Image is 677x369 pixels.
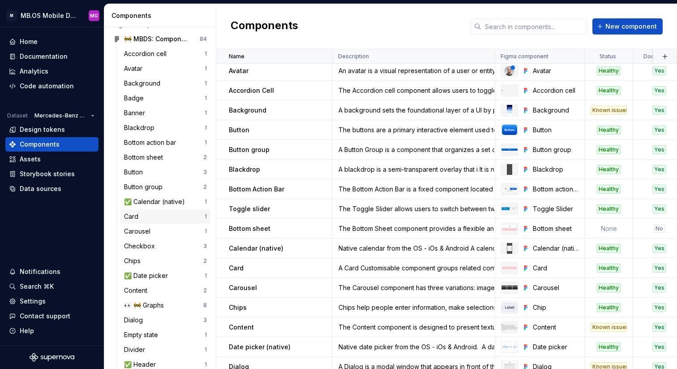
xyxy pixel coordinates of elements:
p: Background [229,106,266,115]
div: Button group [124,182,166,191]
div: 2 [203,154,207,161]
div: Healthy [597,264,621,273]
img: Accordion cell [501,90,518,91]
div: Avatar [533,66,579,75]
a: 👀 🚧 Graphs8 [120,298,210,313]
a: ✅ Date picker1 [120,269,210,283]
a: Avatar1 [120,61,210,76]
div: ✅ Calendar (native) [124,197,189,206]
input: Search in components... [481,18,587,35]
div: Card [124,212,142,221]
a: Carousel1 [120,224,210,239]
div: 1 [205,198,207,205]
div: Content [533,323,579,332]
a: Divider1 [120,343,210,357]
div: 1 [205,213,207,220]
div: Healthy [597,244,621,253]
img: Blackdrop [507,164,512,175]
a: Data sources [5,182,99,196]
div: Healthy [597,303,621,312]
svg: Supernova Logo [30,353,74,362]
img: Toggle Slider [501,207,518,210]
div: 8 [203,302,207,309]
div: Yes [652,244,666,253]
p: Accordion Cell [229,86,274,95]
div: Toggle Slider [533,204,579,213]
div: Chips [124,256,144,265]
div: Home [20,37,38,46]
a: ✅ Calendar (native)1 [120,195,210,209]
div: Divider [124,345,149,354]
p: Blackdrop [229,165,260,174]
div: The Bottom Action Bar is a fixed component located at the bottom of the screen, designed to provi... [333,185,494,194]
div: 2 [203,287,207,294]
div: Chip [533,303,579,312]
div: Carousel [124,227,154,236]
div: Card [533,264,579,273]
div: 2 [203,257,207,265]
div: 1 [205,109,207,117]
div: M [6,10,17,21]
div: Yes [652,323,666,332]
div: An avatar is a visual representation of a user or entity. It is used to represent the user accoun... [333,66,494,75]
a: Content2 [120,283,210,298]
div: Yes [652,204,666,213]
div: Carousel [533,283,579,292]
p: Name [229,53,244,60]
img: Chip [501,303,518,312]
a: Bottom sheet2 [120,150,210,165]
div: Empty state [124,330,162,339]
div: Accordion cell [124,49,170,58]
div: 1 [205,346,207,353]
img: Background [507,105,512,116]
button: Help [5,324,99,338]
div: Yes [652,264,666,273]
div: Dataset [7,112,28,119]
div: MB.OS Mobile Design System [21,11,78,20]
div: Yes [652,283,666,292]
p: Toggle slider [229,204,270,213]
button: Contact support [5,309,99,323]
div: Components [111,11,212,20]
div: Yes [652,86,666,95]
div: Healthy [597,126,621,135]
div: Healthy [597,185,621,194]
img: Button [502,125,517,135]
div: Assets [20,155,41,164]
div: Healthy [597,283,621,292]
div: Badge [124,94,147,103]
div: Settings [20,297,46,306]
div: Contact support [20,312,70,321]
div: The Toggle Slider allows users to switch between two states displayed with labels. Unlike standar... [333,204,494,213]
p: Bottom sheet [229,224,270,233]
img: Bottom action bar [501,187,518,191]
div: Healthy [597,165,621,174]
button: Notifications [5,265,99,279]
div: ✅ Header [124,360,159,369]
img: Bottom sheet [501,225,518,231]
div: Data sources [20,184,61,193]
div: The Bottom Sheet component provides a flexible and interactive space for displaying contextual in... [333,224,494,233]
a: Settings [5,294,99,308]
div: Yes [652,106,666,115]
div: Blackdrop [124,123,158,132]
div: Yes [652,145,666,154]
a: Bottom action bar1 [120,135,210,150]
div: 1 [205,95,207,102]
div: Content [124,286,151,295]
div: 👀 🚧 Graphs [124,301,167,310]
div: Yes [652,185,666,194]
div: Bottom sheet [124,153,167,162]
td: None [585,219,633,239]
a: Components [5,137,99,152]
div: 1 [205,50,207,57]
div: Design tokens [20,125,65,134]
img: Carousel [501,285,518,290]
p: Button group [229,145,270,154]
img: Content [501,324,518,331]
p: Avatar [229,66,249,75]
a: Assets [5,152,99,166]
div: Notifications [20,267,60,276]
div: Components [20,140,60,149]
